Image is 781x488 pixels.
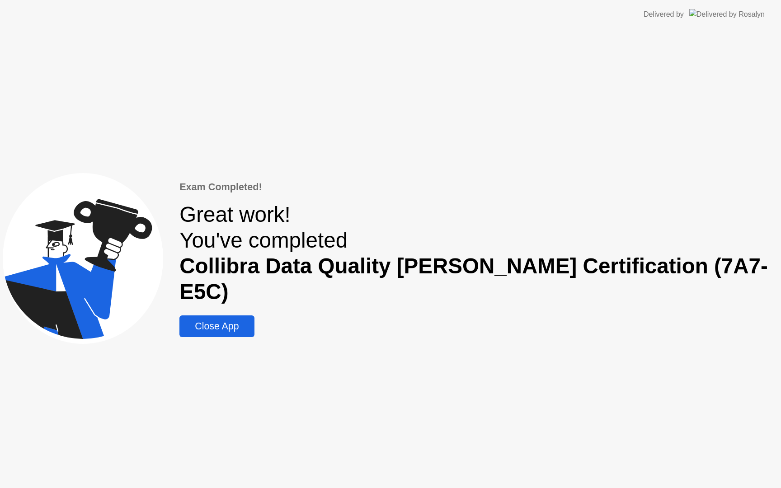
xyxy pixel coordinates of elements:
div: Delivered by [644,9,684,20]
div: Great work! You've completed [179,202,778,305]
button: Close App [179,315,254,337]
img: Delivered by Rosalyn [689,9,765,19]
div: Close App [182,321,251,332]
b: Collibra Data Quality [PERSON_NAME] Certification (7A7-E5C) [179,254,768,304]
div: Exam Completed! [179,180,778,194]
